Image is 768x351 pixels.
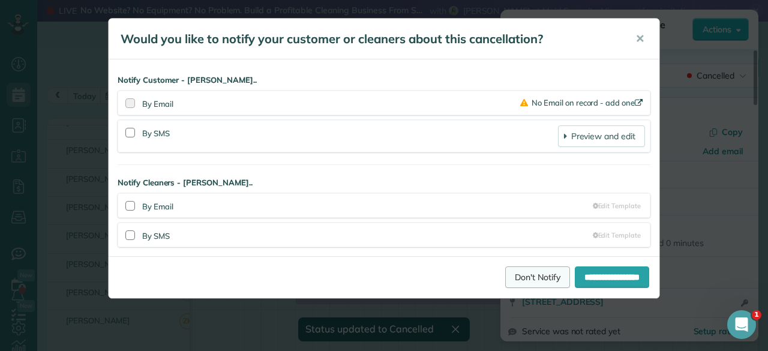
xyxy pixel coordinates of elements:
div: By SMS [142,125,558,147]
h5: Would you like to notify your customer or cleaners about this cancellation? [121,31,619,47]
a: Edit Template [593,201,641,211]
strong: Notify Customer - [PERSON_NAME].. [118,74,650,86]
a: Don't Notify [505,266,570,288]
div: By SMS [142,228,593,242]
div: By Email [142,199,593,212]
span: 1 [752,310,761,320]
a: No Email on record - add one [520,98,645,107]
iframe: Intercom live chat [727,310,756,339]
a: Edit Template [593,230,641,240]
strong: Notify Cleaners - [PERSON_NAME].. [118,177,650,188]
a: Preview and edit [558,125,645,147]
div: By Email [142,98,520,110]
span: ✕ [635,32,644,46]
